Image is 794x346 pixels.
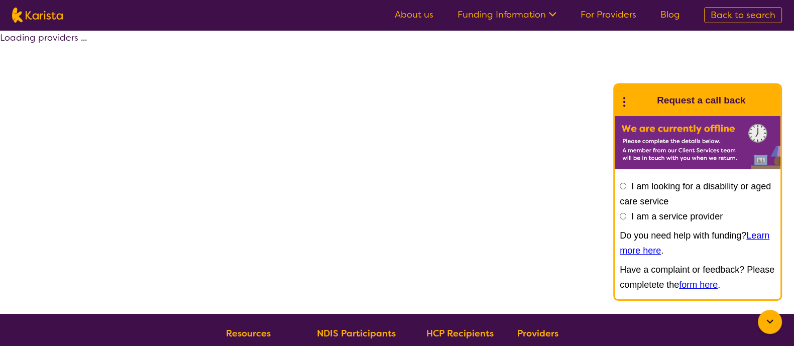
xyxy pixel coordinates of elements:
[679,280,718,290] a: form here
[620,228,775,258] p: Do you need help with funding? .
[426,327,494,339] b: HCP Recipients
[660,9,680,21] a: Blog
[458,9,556,21] a: Funding Information
[615,116,780,169] img: Karista offline chat form to request call back
[631,211,723,221] label: I am a service provider
[12,8,63,23] img: Karista logo
[631,90,651,110] img: Karista
[711,9,775,21] span: Back to search
[657,93,745,108] h1: Request a call back
[620,181,771,206] label: I am looking for a disability or aged care service
[517,327,558,339] b: Providers
[581,9,636,21] a: For Providers
[317,327,396,339] b: NDIS Participants
[395,9,433,21] a: About us
[704,7,782,23] a: Back to search
[226,327,271,339] b: Resources
[620,262,775,292] p: Have a complaint or feedback? Please completete the .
